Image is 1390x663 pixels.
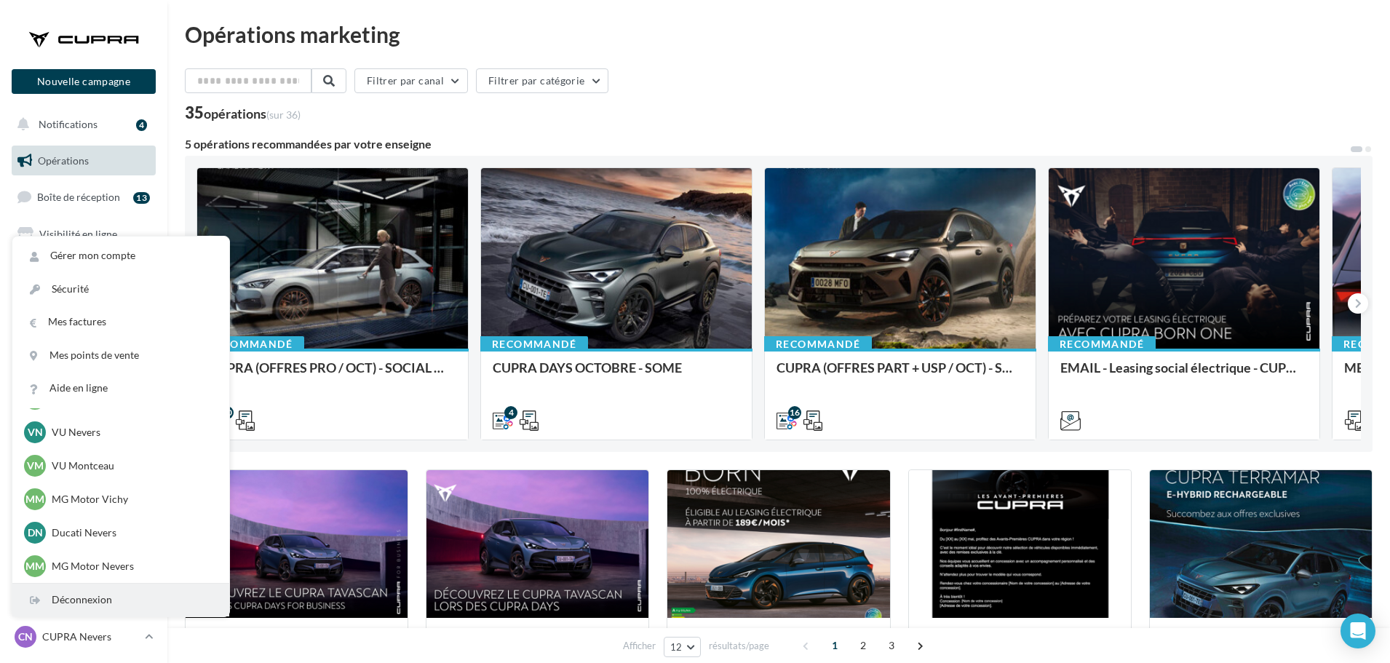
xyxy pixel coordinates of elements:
div: 16 [788,406,801,419]
span: Afficher [623,639,656,653]
span: résultats/page [709,639,769,653]
a: Visibilité en ligne [9,219,159,250]
button: 12 [664,637,701,657]
div: CUPRA (OFFRES PRO / OCT) - SOCIAL MEDIA [209,360,456,389]
span: Visibilité en ligne [39,228,117,240]
span: 2 [851,634,875,657]
button: Nouvelle campagne [12,69,156,94]
span: Boîte de réception [37,191,120,203]
span: MM [25,559,44,573]
p: Ducati Nevers [52,525,212,540]
a: Boîte de réception13 [9,181,159,213]
div: EMAIL - Leasing social électrique - CUPRA Born One [1060,360,1308,389]
a: Médiathèque [9,364,159,394]
p: MG Motor Vichy [52,492,212,507]
div: Recommandé [1048,336,1156,352]
span: Opérations [38,154,89,167]
div: Recommandé [480,336,588,352]
a: Opérations [9,146,159,176]
div: Opérations marketing [185,23,1373,45]
div: 13 [133,192,150,204]
span: 3 [880,634,903,657]
span: VM [27,458,44,473]
div: Déconnexion [12,584,229,616]
div: Recommandé [196,336,304,352]
div: opérations [204,107,301,120]
span: VN [28,425,43,440]
p: VU Nevers [52,425,212,440]
span: Notifications [39,118,98,130]
a: Campagnes [9,291,159,322]
a: Gérer mon compte [12,239,229,272]
button: Filtrer par catégorie [476,68,608,93]
a: Contacts [9,327,159,358]
div: Recommandé [764,336,872,352]
span: (sur 36) [266,108,301,121]
p: VU Montceau [52,458,212,473]
a: SMS unitaire [9,255,159,286]
button: Filtrer par canal [354,68,468,93]
div: 4 [136,119,147,131]
div: 4 [504,406,517,419]
span: 12 [670,641,683,653]
a: Mes factures [12,306,229,338]
a: Campagnes DataOnDemand [9,485,159,528]
a: CN CUPRA Nevers [12,623,156,651]
span: DN [28,525,43,540]
p: MG Motor Nevers [52,559,212,573]
a: Aide en ligne [12,372,229,405]
a: Sécurité [12,273,229,306]
a: Calendrier [9,400,159,430]
p: CUPRA Nevers [42,630,139,644]
button: Notifications 4 [9,109,153,140]
span: 1 [823,634,846,657]
div: 35 [185,105,301,121]
span: CN [18,630,33,644]
a: PLV et print personnalisable [9,436,159,479]
div: CUPRA (OFFRES PART + USP / OCT) - SOCIAL MEDIA [777,360,1024,389]
div: Open Intercom Messenger [1341,614,1375,648]
div: 5 opérations recommandées par votre enseigne [185,138,1349,150]
a: Mes points de vente [12,339,229,372]
div: CUPRA DAYS OCTOBRE - SOME [493,360,740,389]
span: MM [25,492,44,507]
